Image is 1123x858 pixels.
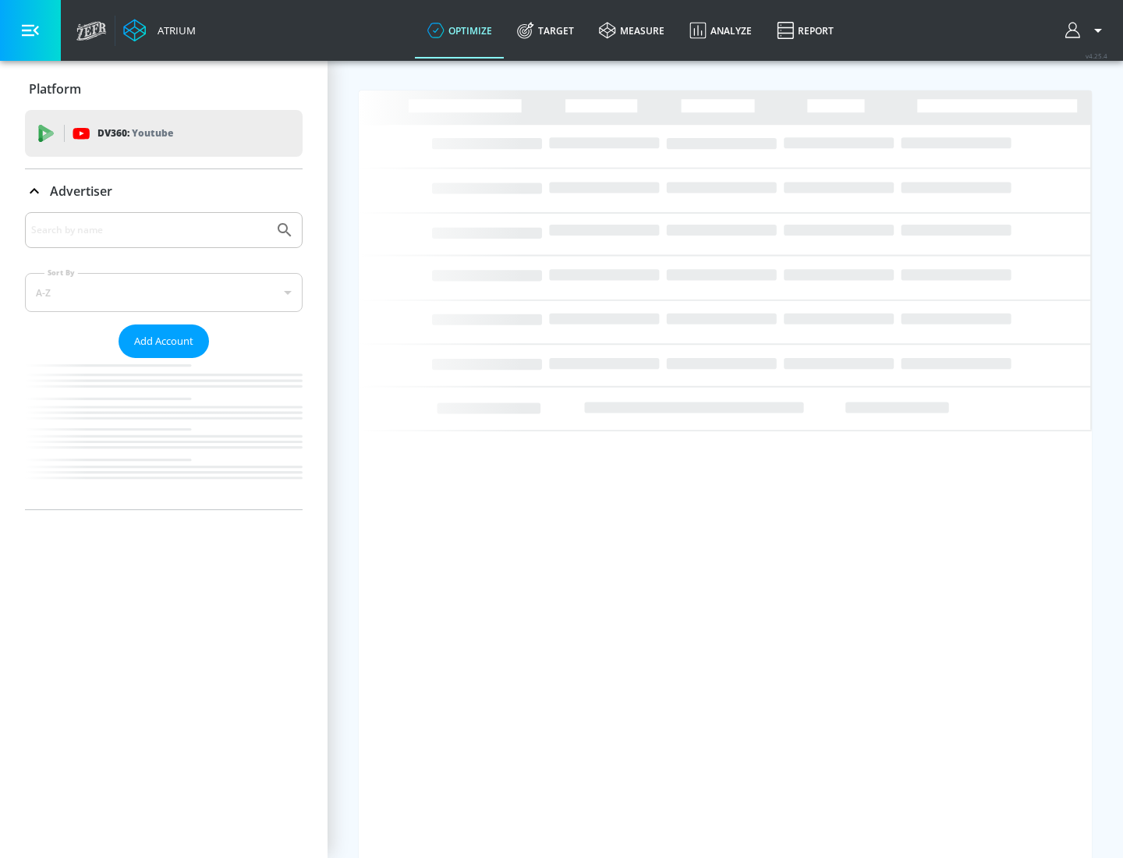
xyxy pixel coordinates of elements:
div: Advertiser [25,169,303,213]
input: Search by name [31,220,267,240]
span: Add Account [134,332,193,350]
button: Add Account [119,324,209,358]
a: Analyze [677,2,764,58]
a: Atrium [123,19,196,42]
p: Advertiser [50,183,112,200]
span: v 4.25.4 [1086,51,1107,60]
div: Advertiser [25,212,303,509]
p: Youtube [132,125,173,141]
p: Platform [29,80,81,97]
div: Platform [25,67,303,111]
a: measure [586,2,677,58]
label: Sort By [44,268,78,278]
a: optimize [415,2,505,58]
div: A-Z [25,273,303,312]
div: Atrium [151,23,196,37]
div: DV360: Youtube [25,110,303,157]
nav: list of Advertiser [25,358,303,509]
p: DV360: [97,125,173,142]
a: Report [764,2,846,58]
a: Target [505,2,586,58]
